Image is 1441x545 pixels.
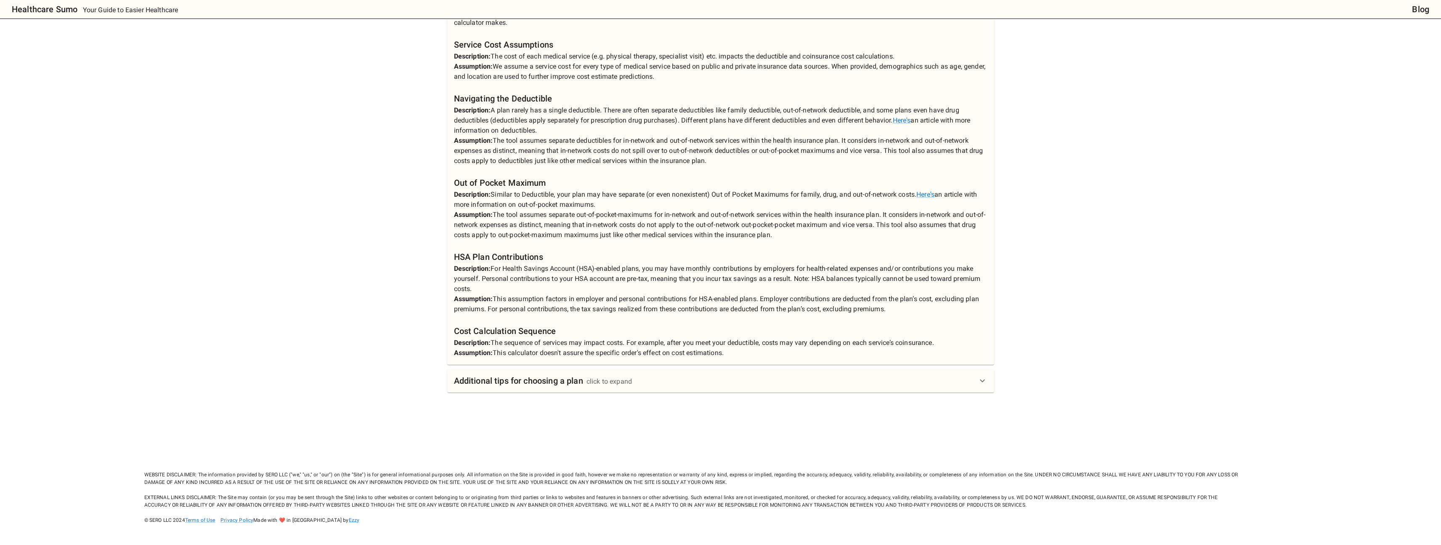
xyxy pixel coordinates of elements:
[454,106,491,114] strong: Description:
[454,250,987,264] h6: HSA Plan Contributions
[893,116,911,124] a: Here's
[220,517,253,523] a: Privacy Policy
[185,517,215,523] a: Terms of Use
[454,264,491,272] strong: Description:
[916,190,934,198] a: Here's
[454,339,491,347] strong: Description:
[454,349,493,357] strong: Assumption:
[454,295,493,303] strong: Assumption:
[454,176,987,190] h6: Out of Pocket Maximum
[144,456,1239,524] div: WEBSITE DISCLAIMER: The information provided by SERO LLC ("we," "us," or "our") on (the "Site") i...
[83,5,178,15] p: Your Guide to Easier Healthcare
[454,136,493,144] strong: Assumption:
[454,374,583,387] h6: Additional tips for choosing a plan
[586,377,632,387] div: click to expand
[454,211,493,219] strong: Assumption:
[454,190,491,198] strong: Description:
[349,517,360,523] a: Ezzy
[454,8,987,358] p: Our calculator provides transparent calculations. By clicking "Explain" next to a cost estimate, ...
[447,369,994,393] div: Additional tips for choosing a planclick to expand
[454,52,491,60] strong: Description:
[454,38,987,51] h6: Service Cost Assumptions
[454,92,987,105] h6: Navigating the Deductible
[1412,3,1429,16] a: Blog
[5,3,77,16] a: Healthcare Sumo
[454,324,987,338] h6: Cost Calculation Sequence
[454,62,493,70] strong: Assumption:
[12,3,77,16] h6: Healthcare Sumo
